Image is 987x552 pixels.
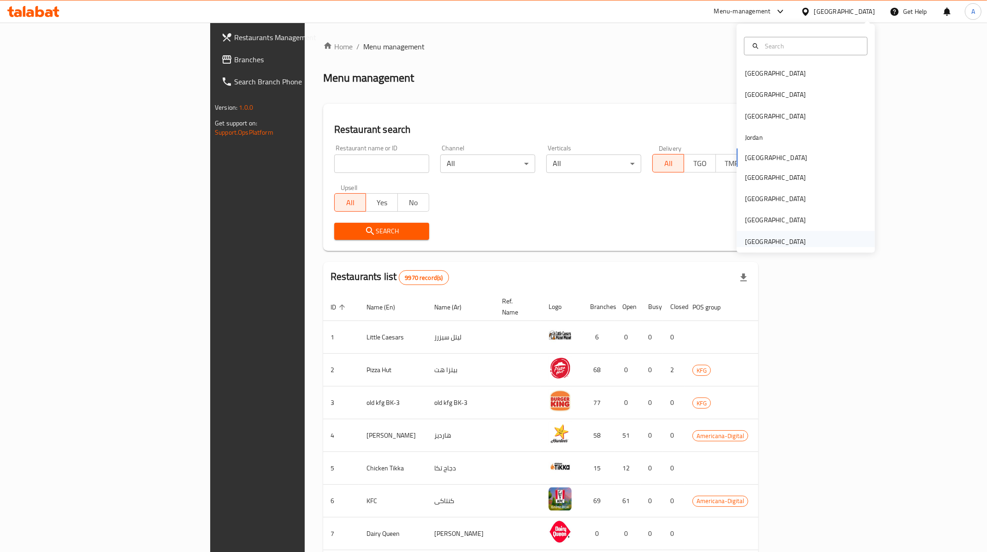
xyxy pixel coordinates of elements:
span: POS group [692,302,733,313]
td: 2 [663,354,685,386]
td: 0 [663,517,685,550]
td: 0 [615,321,641,354]
td: old kfg BK-3 [359,386,427,419]
button: Yes [366,193,397,212]
td: بيتزا هت [427,354,495,386]
td: ليتل سيزرز [427,321,495,354]
div: [GEOGRAPHIC_DATA] [814,6,875,17]
a: Restaurants Management [214,26,375,48]
span: TMP [720,157,744,170]
div: All [546,154,641,173]
input: Search [761,41,862,51]
div: [GEOGRAPHIC_DATA] [745,172,806,183]
td: 58 [583,419,615,452]
td: 0 [615,517,641,550]
label: Delivery [659,145,682,151]
span: Branches [234,54,368,65]
a: Branches [214,48,375,71]
span: Version: [215,101,237,113]
td: Little Caesars [359,321,427,354]
div: [GEOGRAPHIC_DATA] [745,68,806,78]
th: Busy [641,293,663,321]
img: Hardee's [549,422,572,445]
td: 0 [663,485,685,517]
div: Total records count [399,270,449,285]
td: [PERSON_NAME] [427,517,495,550]
span: KFG [693,365,710,376]
div: Menu-management [714,6,771,17]
img: Chicken Tikka [549,455,572,478]
td: KFC [359,485,427,517]
span: Search [342,226,422,237]
td: هارديز [427,419,495,452]
button: No [397,193,429,212]
td: 0 [615,354,641,386]
button: Search [334,223,429,240]
th: Open [615,293,641,321]
h2: Menu management [323,71,414,85]
span: KFG [693,398,710,409]
td: 0 [641,386,663,419]
div: Jordan [745,132,763,142]
td: 0 [615,386,641,419]
div: Export file [733,267,755,289]
span: A [971,6,975,17]
img: old kfg BK-3 [549,389,572,412]
img: Dairy Queen [549,520,572,543]
span: Name (Ar) [434,302,473,313]
td: 69 [583,485,615,517]
span: No [402,196,426,209]
button: TMP [715,154,747,172]
th: Branches [583,293,615,321]
div: [GEOGRAPHIC_DATA] [745,111,806,121]
img: KFC [549,487,572,510]
span: ID [331,302,348,313]
nav: breadcrumb [323,41,758,52]
span: Americana-Digital [693,496,748,506]
td: [PERSON_NAME] [359,419,427,452]
span: Ref. Name [502,296,530,318]
td: 51 [615,419,641,452]
label: Upsell [341,184,358,190]
div: [GEOGRAPHIC_DATA] [745,89,806,100]
span: Get support on: [215,117,257,129]
th: Logo [541,293,583,321]
td: 0 [663,419,685,452]
td: 0 [641,321,663,354]
td: old kfg BK-3 [427,386,495,419]
td: Pizza Hut [359,354,427,386]
td: 0 [641,354,663,386]
span: All [338,196,362,209]
span: Americana-Digital [693,431,748,441]
h2: Restaurant search [334,123,747,137]
button: TGO [684,154,715,172]
span: Yes [370,196,394,209]
td: 0 [641,419,663,452]
div: All [440,154,535,173]
td: 0 [641,485,663,517]
a: Search Branch Phone [214,71,375,93]
img: Pizza Hut [549,356,572,380]
td: دجاج تكا [427,452,495,485]
th: Closed [663,293,685,321]
div: [GEOGRAPHIC_DATA] [745,215,806,225]
td: 0 [663,321,685,354]
button: All [652,154,684,172]
img: Little Caesars [549,324,572,347]
div: [GEOGRAPHIC_DATA] [745,237,806,247]
span: All [656,157,680,170]
td: 0 [641,452,663,485]
td: 61 [615,485,641,517]
td: 68 [583,354,615,386]
td: 0 [583,517,615,550]
a: Support.OpsPlatform [215,126,273,138]
td: Dairy Queen [359,517,427,550]
h2: Restaurants list [331,270,449,285]
button: All [334,193,366,212]
td: كنتاكى [427,485,495,517]
td: 6 [583,321,615,354]
span: Name (En) [366,302,407,313]
td: 0 [641,517,663,550]
div: [GEOGRAPHIC_DATA] [745,194,806,204]
input: Search for restaurant name or ID.. [334,154,429,173]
